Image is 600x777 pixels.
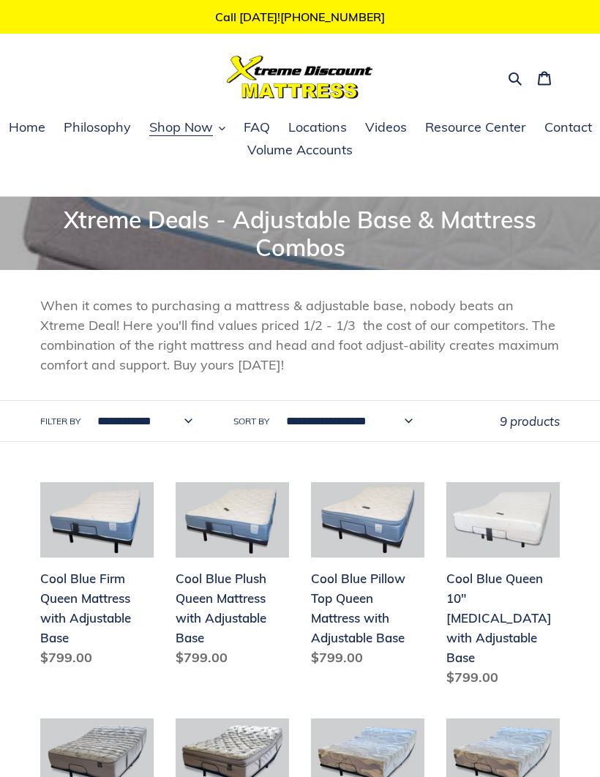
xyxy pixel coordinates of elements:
[149,119,213,136] span: Shop Now
[64,119,131,136] span: Philosophy
[233,415,269,428] label: Sort by
[247,141,353,159] span: Volume Accounts
[537,117,599,139] a: Contact
[1,117,53,139] a: Home
[425,119,526,136] span: Resource Center
[288,119,347,136] span: Locations
[500,413,560,429] span: 9 products
[544,119,592,136] span: Contact
[142,117,233,139] button: Shop Now
[311,482,424,673] a: Cool Blue Pillow Top Queen Mattress with Adjustable Base
[365,119,407,136] span: Videos
[358,117,414,139] a: Videos
[281,117,354,139] a: Locations
[280,10,385,24] a: [PHONE_NUMBER]
[418,117,533,139] a: Resource Center
[64,205,536,262] span: Xtreme Deals - Adjustable Base & Mattress Combos
[236,117,277,139] a: FAQ
[446,482,560,693] a: Cool Blue Queen 10" Memory Foam with Adjustable Base
[9,119,45,136] span: Home
[56,117,138,139] a: Philosophy
[244,119,270,136] span: FAQ
[227,56,373,99] img: Xtreme Discount Mattress
[40,482,154,673] a: Cool Blue Firm Queen Mattress with Adjustable Base
[176,482,289,673] a: Cool Blue Plush Queen Mattress with Adjustable Base
[240,140,360,162] a: Volume Accounts
[40,415,80,428] label: Filter by
[40,296,560,375] p: When it comes to purchasing a mattress & adjustable base, nobody beats an Xtreme Deal! Here you'l...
